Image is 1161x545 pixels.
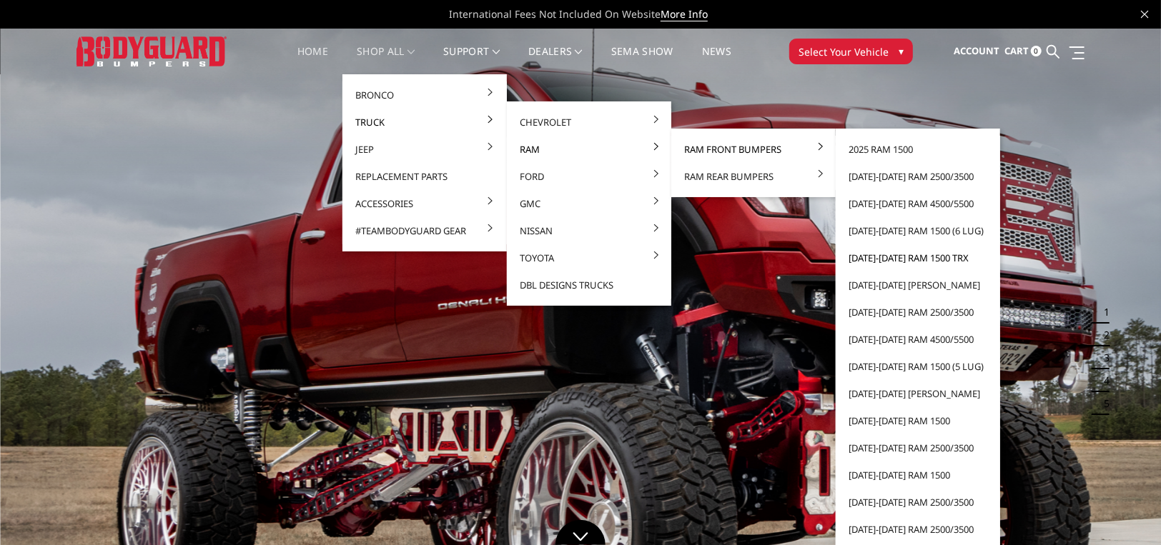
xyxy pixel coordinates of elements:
a: [DATE]-[DATE] Ram 2500/3500 [841,489,994,516]
a: [DATE]-[DATE] Ram 4500/5500 [841,190,994,217]
span: ▾ [899,44,904,59]
a: Chevrolet [513,109,666,136]
a: Home [297,46,328,74]
button: 3 of 5 [1095,346,1110,369]
a: [DATE]-[DATE] Ram 2500/3500 [841,516,994,543]
a: [DATE]-[DATE] Ram 2500/3500 [841,299,994,326]
span: Select Your Vehicle [799,44,889,59]
a: #TeamBodyguard Gear [348,217,501,244]
a: [DATE]-[DATE] Ram 1500 [841,461,994,489]
span: Account [954,44,999,57]
a: Jeep [348,136,501,163]
a: News [702,46,731,74]
button: 2 of 5 [1095,324,1110,346]
a: Ram Front Bumpers [677,136,830,163]
button: 5 of 5 [1095,392,1110,415]
a: [DATE]-[DATE] [PERSON_NAME] [841,380,994,407]
a: [DATE]-[DATE] Ram 1500 [841,407,994,434]
button: Select Your Vehicle [789,39,913,64]
a: Ram Rear Bumpers [677,163,830,190]
a: 2025 Ram 1500 [841,136,994,163]
span: 0 [1031,46,1042,56]
a: Bronco [348,81,501,109]
a: Replacement Parts [348,163,501,190]
a: DBL Designs Trucks [513,271,666,299]
a: Accessories [348,190,501,217]
span: Cart [1004,44,1029,57]
a: [DATE]-[DATE] Ram 1500 TRX [841,244,994,271]
button: 1 of 5 [1095,301,1110,324]
a: Account [954,32,999,71]
a: Cart 0 [1004,32,1042,71]
a: More Info [661,7,708,21]
a: shop all [357,46,415,74]
a: [DATE]-[DATE] Ram 4500/5500 [841,326,994,353]
a: Dealers [528,46,583,74]
a: Ford [513,163,666,190]
img: BODYGUARD BUMPERS [76,36,227,66]
a: Nissan [513,217,666,244]
a: [DATE]-[DATE] Ram 2500/3500 [841,434,994,461]
a: Click to Down [555,520,606,545]
a: Ram [513,136,666,163]
a: [DATE]-[DATE] [PERSON_NAME] [841,271,994,299]
a: [DATE]-[DATE] Ram 1500 (6 lug) [841,217,994,244]
a: [DATE]-[DATE] Ram 2500/3500 [841,163,994,190]
a: Toyota [513,244,666,271]
a: Support [443,46,500,74]
a: Truck [348,109,501,136]
a: SEMA Show [611,46,673,74]
a: [DATE]-[DATE] Ram 1500 (5 lug) [841,353,994,380]
button: 4 of 5 [1095,369,1110,392]
a: GMC [513,190,666,217]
